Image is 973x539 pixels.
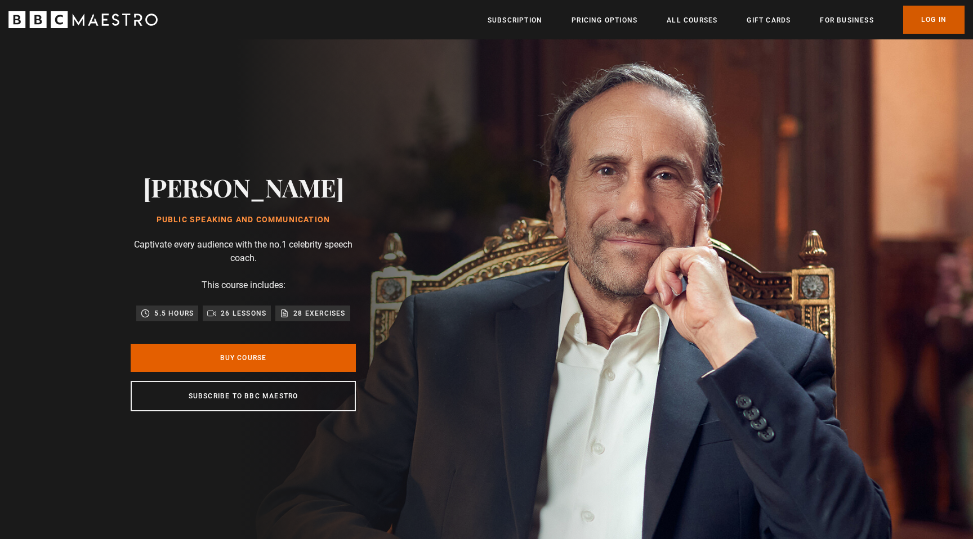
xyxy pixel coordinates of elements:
p: 5.5 hours [154,308,194,319]
a: Log In [903,6,965,34]
a: Subscription [488,15,542,26]
a: Pricing Options [572,15,637,26]
h1: Public Speaking and Communication [143,215,344,224]
a: For business [820,15,873,26]
p: This course includes: [202,279,285,292]
nav: Primary [488,6,965,34]
p: Captivate every audience with the no.1 celebrity speech coach. [131,238,356,265]
p: 26 lessons [221,308,266,319]
a: Gift Cards [747,15,791,26]
a: Subscribe to BBC Maestro [131,381,356,411]
svg: BBC Maestro [8,11,158,28]
a: Buy Course [131,344,356,372]
h2: [PERSON_NAME] [143,173,344,201]
a: All Courses [667,15,717,26]
p: 28 exercises [293,308,345,319]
